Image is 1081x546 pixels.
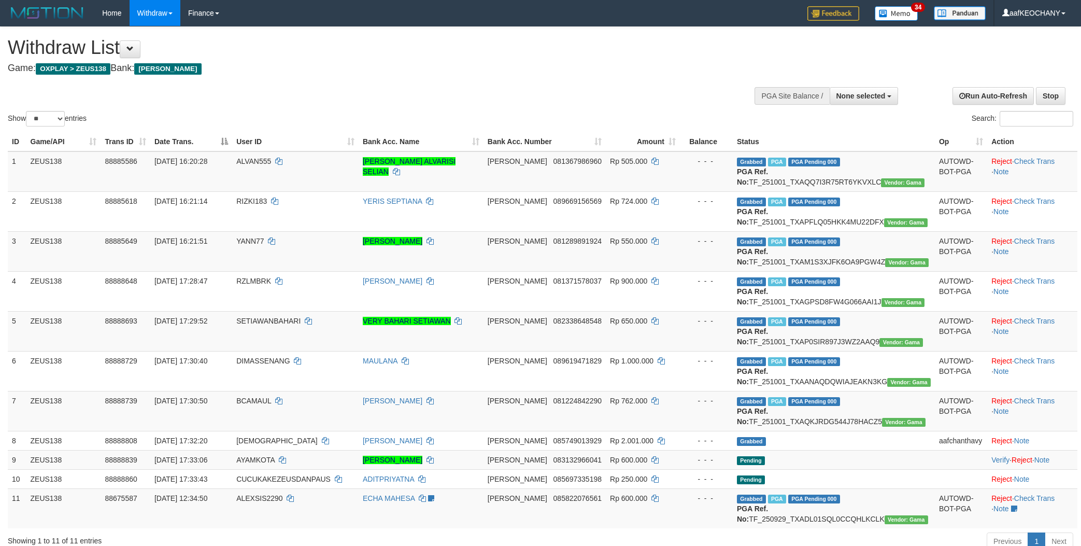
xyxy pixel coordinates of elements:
[1014,475,1030,483] a: Note
[788,277,840,286] span: PGA Pending
[8,351,26,391] td: 6
[488,197,547,205] span: [PERSON_NAME]
[737,287,768,306] b: PGA Ref. No:
[991,237,1012,245] a: Reject
[105,237,137,245] span: 88885649
[991,157,1012,165] a: Reject
[26,271,101,311] td: ZEUS138
[610,437,653,445] span: Rp 2.001.000
[488,277,547,285] span: [PERSON_NAME]
[154,437,207,445] span: [DATE] 17:32:20
[26,431,101,450] td: ZEUS138
[987,271,1077,311] td: · ·
[987,311,1077,351] td: · ·
[1014,157,1055,165] a: Check Trans
[768,495,786,503] span: Marked by aafpengsreynich
[553,456,602,464] span: Copy 083132966041 to clipboard
[363,277,422,285] a: [PERSON_NAME]
[737,407,768,426] b: PGA Ref. No:
[610,456,647,464] span: Rp 600.000
[363,437,422,445] a: [PERSON_NAME]
[737,237,766,246] span: Grabbed
[610,197,647,205] span: Rp 724.000
[733,271,935,311] td: TF_251001_TXAGPSD8FW4G066AAI1J
[993,505,1009,513] a: Note
[935,488,987,528] td: AUTOWD-BOT-PGA
[105,475,137,483] span: 88888860
[684,156,729,166] div: - - -
[733,311,935,351] td: TF_251001_TXAP0SIR897J3WZ2AAQ9
[236,456,275,464] span: AYAMKOTA
[154,494,207,502] span: [DATE] 12:34:50
[1036,87,1065,105] a: Stop
[363,157,456,176] a: [PERSON_NAME] ALVARISI SELIAN
[987,351,1077,391] td: · ·
[684,493,729,503] div: - - -
[363,456,422,464] a: [PERSON_NAME]
[991,494,1012,502] a: Reject
[788,158,840,166] span: PGA Pending
[1034,456,1050,464] a: Note
[993,247,1009,256] a: Note
[737,357,766,366] span: Grabbed
[684,436,729,446] div: - - -
[8,311,26,351] td: 5
[935,391,987,431] td: AUTOWD-BOT-PGA
[733,488,935,528] td: TF_250929_TXADL01SQL0CCQHLKCLK
[991,197,1012,205] a: Reject
[887,378,931,387] span: Vendor URL: https://trx31.1velocity.biz
[553,317,602,325] span: Copy 082338648548 to clipboard
[680,132,733,151] th: Balance
[154,277,207,285] span: [DATE] 17:28:47
[236,237,264,245] span: YANN77
[993,287,1009,296] a: Note
[154,456,207,464] span: [DATE] 17:33:06
[553,494,602,502] span: Copy 085822076561 to clipboard
[8,271,26,311] td: 4
[881,298,925,307] span: Vendor URL: https://trx31.1velocity.biz
[134,63,201,75] span: [PERSON_NAME]
[911,3,925,12] span: 34
[363,197,422,205] a: YERIS SEPTIANA
[875,6,918,21] img: Button%20Memo.svg
[610,397,647,405] span: Rp 762.000
[610,475,647,483] span: Rp 250.000
[737,207,768,226] b: PGA Ref. No:
[610,317,647,325] span: Rp 650.000
[991,456,1009,464] a: Verify
[610,237,647,245] span: Rp 550.000
[610,357,653,365] span: Rp 1.000.000
[737,277,766,286] span: Grabbed
[737,456,765,465] span: Pending
[788,495,840,503] span: PGA Pending
[101,132,150,151] th: Trans ID: activate to sort column ascending
[232,132,359,151] th: User ID: activate to sort column ascending
[1014,197,1055,205] a: Check Trans
[154,197,207,205] span: [DATE] 16:21:14
[987,431,1077,450] td: ·
[737,437,766,446] span: Grabbed
[788,198,840,206] span: PGA Pending
[606,132,680,151] th: Amount: activate to sort column ascending
[768,357,786,366] span: Marked by aafsolysreylen
[788,317,840,326] span: PGA Pending
[987,191,1077,231] td: · ·
[993,207,1009,216] a: Note
[733,391,935,431] td: TF_251001_TXAQKJRDG544J78HACZ5
[610,277,647,285] span: Rp 900.000
[788,237,840,246] span: PGA Pending
[684,455,729,465] div: - - -
[26,450,101,469] td: ZEUS138
[154,475,207,483] span: [DATE] 17:33:43
[987,132,1077,151] th: Action
[363,357,397,365] a: MAULANA
[26,311,101,351] td: ZEUS138
[26,132,101,151] th: Game/API: activate to sort column ascending
[488,397,547,405] span: [PERSON_NAME]
[154,357,207,365] span: [DATE] 17:30:40
[26,488,101,528] td: ZEUS138
[154,317,207,325] span: [DATE] 17:29:52
[8,431,26,450] td: 8
[236,277,271,285] span: RZLMBRK
[236,357,290,365] span: DIMASSENANG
